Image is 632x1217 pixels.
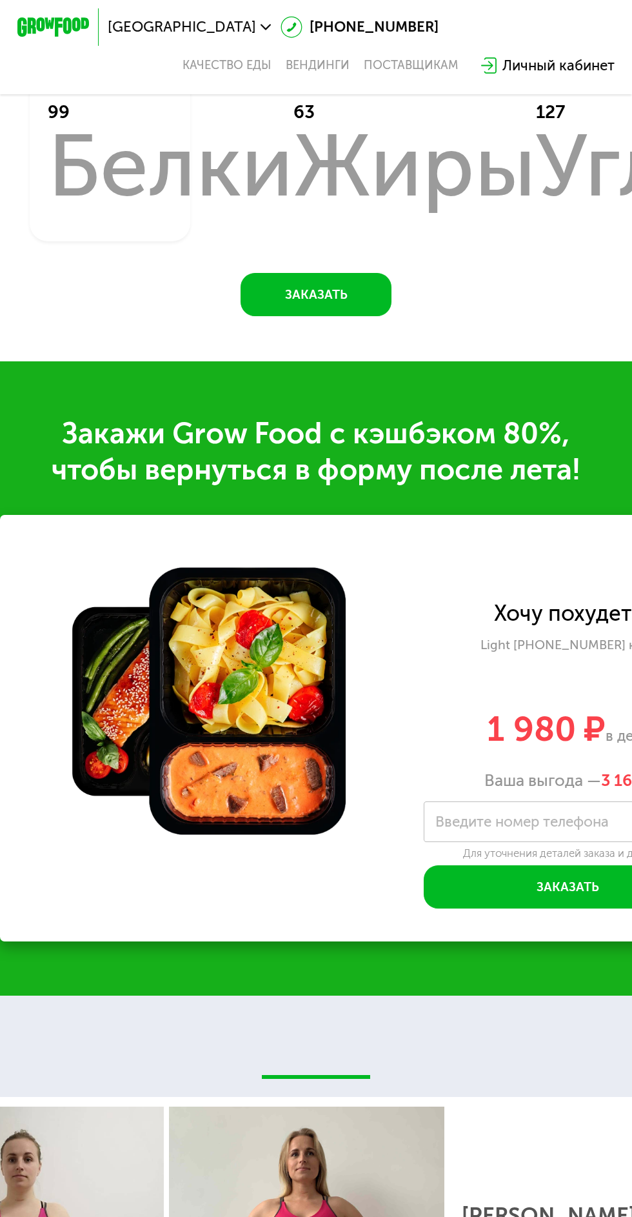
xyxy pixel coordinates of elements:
div: 99 [48,101,293,123]
a: [PHONE_NUMBER] [281,16,439,38]
label: Введите номер телефона [435,817,609,827]
div: Белки [48,123,293,210]
button: Заказать [241,273,391,316]
div: поставщикам [364,58,458,72]
span: 1 980 ₽ [487,709,606,750]
div: Личный кабинет [502,55,615,77]
div: Жиры [293,123,536,210]
a: Качество еды [183,58,271,72]
span: [GEOGRAPHIC_DATA] [108,20,256,34]
a: Вендинги [286,58,350,72]
div: 63 [293,101,536,123]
